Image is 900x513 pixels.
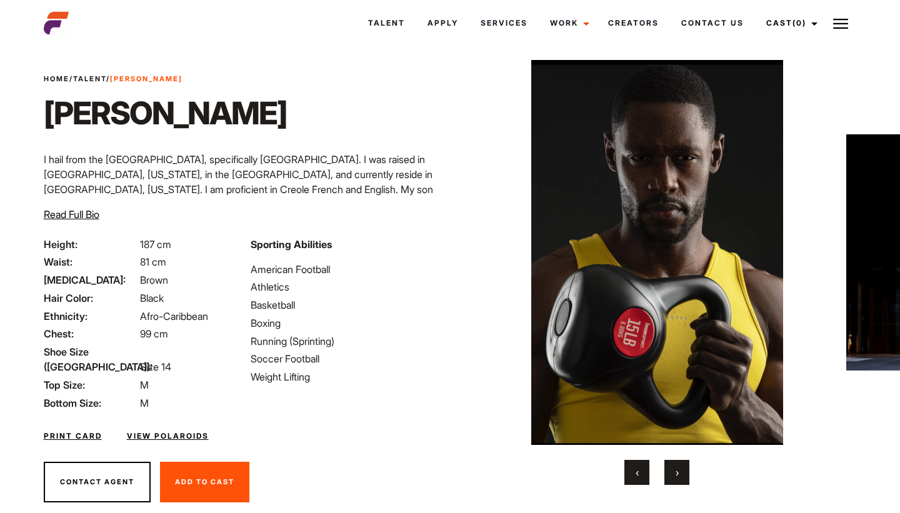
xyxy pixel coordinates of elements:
[140,238,171,251] span: 187 cm
[44,396,137,411] span: Bottom Size:
[539,6,597,40] a: Work
[44,344,137,374] span: Shoe Size ([GEOGRAPHIC_DATA]):
[44,377,137,392] span: Top Size:
[44,326,137,341] span: Chest:
[636,466,639,479] span: Previous
[670,6,755,40] a: Contact Us
[44,254,137,269] span: Waist:
[44,208,99,221] span: Read Full Bio
[44,207,99,222] button: Read Full Bio
[44,152,442,227] p: I hail from the [GEOGRAPHIC_DATA], specifically [GEOGRAPHIC_DATA]. I was raised in [GEOGRAPHIC_DA...
[251,279,442,294] li: Athletics
[44,94,287,132] h1: [PERSON_NAME]
[44,272,137,287] span: [MEDICAL_DATA]:
[676,466,679,479] span: Next
[597,6,670,40] a: Creators
[833,16,848,31] img: Burger icon
[140,327,168,340] span: 99 cm
[44,11,69,36] img: cropped-aefm-brand-fav-22-square.png
[469,6,539,40] a: Services
[140,397,149,409] span: M
[44,74,69,83] a: Home
[44,462,151,503] button: Contact Agent
[44,431,102,442] a: Print Card
[251,262,442,277] li: American Football
[140,292,164,304] span: Black
[140,274,168,286] span: Brown
[251,316,442,331] li: Boxing
[755,6,825,40] a: Cast(0)
[792,18,806,27] span: (0)
[251,334,442,349] li: Running (Sprinting)
[140,361,171,373] span: Size 14
[160,462,249,503] button: Add To Cast
[251,238,332,251] strong: Sporting Abilities
[110,74,182,83] strong: [PERSON_NAME]
[251,297,442,312] li: Basketball
[251,351,442,366] li: Soccer Football
[127,431,209,442] a: View Polaroids
[44,74,182,84] span: / /
[140,256,166,268] span: 81 cm
[251,369,442,384] li: Weight Lifting
[44,237,137,252] span: Height:
[416,6,469,40] a: Apply
[73,74,106,83] a: Talent
[44,291,137,306] span: Hair Color:
[44,309,137,324] span: Ethnicity:
[357,6,416,40] a: Talent
[140,379,149,391] span: M
[140,310,208,322] span: Afro-Caribbean
[175,477,234,486] span: Add To Cast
